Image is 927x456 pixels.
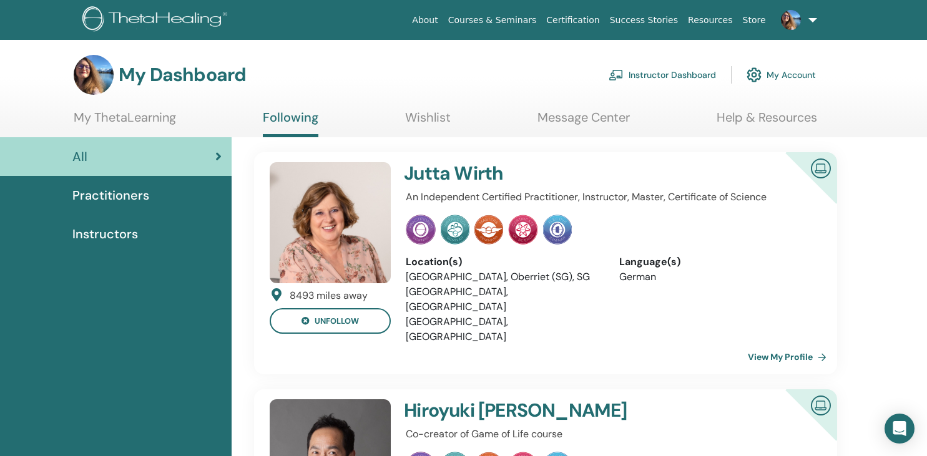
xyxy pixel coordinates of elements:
span: Practitioners [72,186,149,205]
a: My Account [747,61,816,89]
a: Following [263,110,318,137]
a: Message Center [537,110,630,134]
img: default.jpg [270,162,391,283]
img: cog.svg [747,64,762,85]
a: Certification [541,9,604,32]
li: German [619,269,814,284]
div: Location(s) [406,255,601,269]
a: Courses & Seminars [443,9,542,32]
span: Instructors [72,225,138,243]
a: Store [738,9,771,32]
img: Certified Online Instructor [806,153,836,182]
a: Wishlist [405,110,451,134]
img: default.jpg [74,55,114,95]
a: Help & Resources [717,110,817,134]
div: 8493 miles away [290,288,368,303]
img: default.jpg [781,10,801,30]
h4: Hiroyuki [PERSON_NAME] [404,399,745,422]
a: View My Profile [748,344,831,369]
div: Certified Online Instructor [765,152,837,224]
img: Certified Online Instructor [806,391,836,419]
a: About [407,9,443,32]
span: All [72,147,87,166]
h3: My Dashboard [119,64,246,86]
a: My ThetaLearning [74,110,176,134]
img: chalkboard-teacher.svg [609,69,624,80]
a: Success Stories [605,9,683,32]
img: logo.png [82,6,232,34]
li: [GEOGRAPHIC_DATA], [GEOGRAPHIC_DATA] [406,314,601,344]
li: [GEOGRAPHIC_DATA], Oberriet (SG), SG [406,269,601,284]
h4: Jutta Wirth [404,162,745,185]
p: Co-creator of Game of Life course [406,427,814,442]
button: unfollow [270,308,391,334]
div: Language(s) [619,255,814,269]
p: An Independent Certified Practitioner, Instructor, Master, Certificate of Science [406,190,814,205]
a: Instructor Dashboard [609,61,716,89]
li: [GEOGRAPHIC_DATA], [GEOGRAPHIC_DATA] [406,284,601,314]
div: Open Intercom Messenger [885,414,915,444]
a: Resources [683,9,738,32]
